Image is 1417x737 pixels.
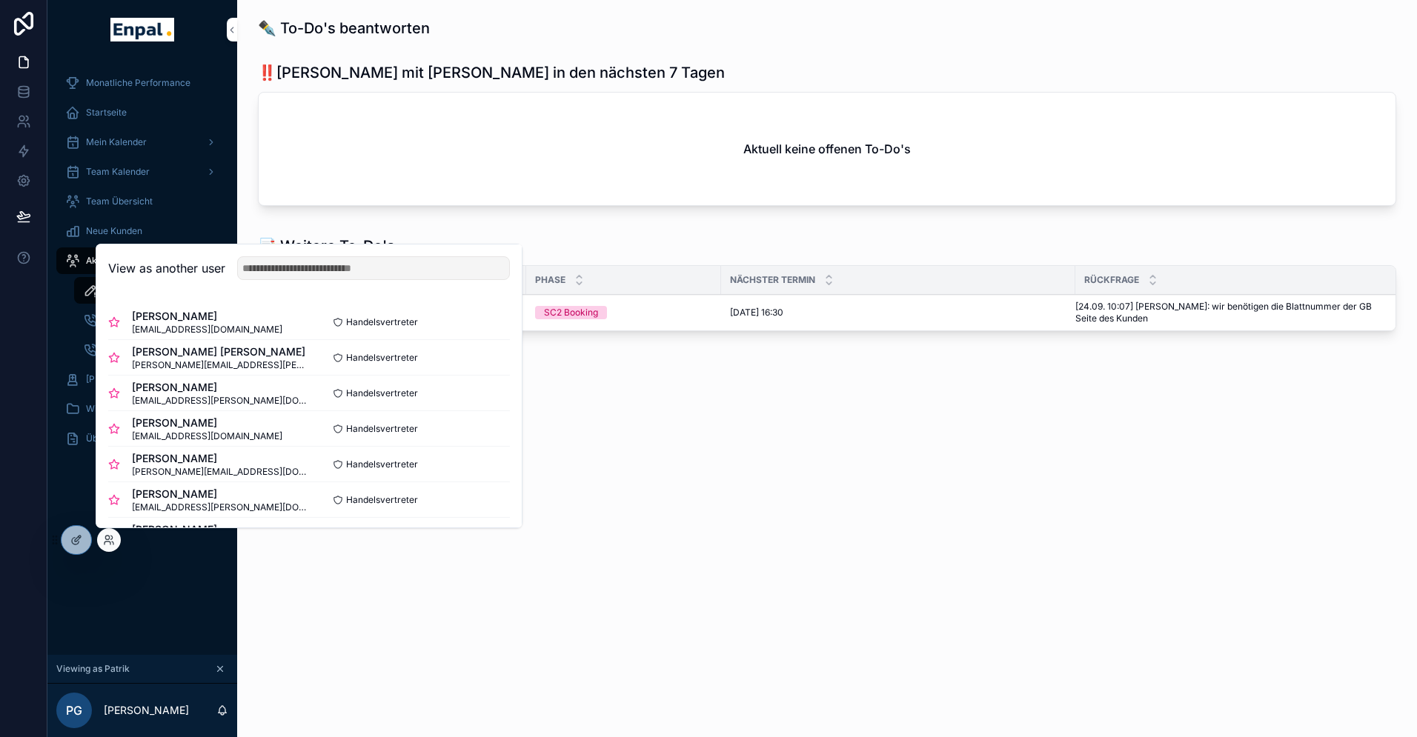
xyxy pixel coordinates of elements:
[86,77,190,89] span: Monatliche Performance
[74,336,228,363] a: Abschlusstermine buchen
[132,380,309,395] span: [PERSON_NAME]
[730,274,815,286] span: Nächster Termin
[132,344,309,359] span: [PERSON_NAME] [PERSON_NAME]
[346,387,418,399] span: Handelsvertreter
[258,62,725,83] h1: ‼️[PERSON_NAME] mit [PERSON_NAME] in den nächsten 7 Tagen
[110,18,173,41] img: App logo
[535,306,712,319] a: SC2 Booking
[56,247,228,274] a: Aktive Kunden
[132,466,309,478] span: [PERSON_NAME][EMAIL_ADDRESS][DOMAIN_NAME]
[346,352,418,364] span: Handelsvertreter
[346,316,418,328] span: Handelsvertreter
[86,373,158,385] span: [PERSON_NAME]
[132,430,282,442] span: [EMAIL_ADDRESS][DOMAIN_NAME]
[74,277,228,304] a: To-Do's beantworten
[258,236,395,256] h1: 📑 Weitere To-Do's
[104,703,189,718] p: [PERSON_NAME]
[346,494,418,506] span: Handelsvertreter
[86,255,147,267] span: Aktive Kunden
[56,188,228,215] a: Team Übersicht
[56,99,228,126] a: Startseite
[86,403,165,415] span: Wissensdatenbank
[730,307,1066,319] a: [DATE] 16:30
[132,522,309,537] span: [PERSON_NAME]
[132,309,282,324] span: [PERSON_NAME]
[66,701,82,719] span: PG
[1075,301,1388,324] a: [24.09. 10:07] [PERSON_NAME]: wir benötigen die Blattnummer der GB Seite des Kunden
[56,70,228,96] a: Monatliche Performance
[1084,274,1139,286] span: Rückfrage
[132,416,282,430] span: [PERSON_NAME]
[132,395,309,407] span: [EMAIL_ADDRESS][PERSON_NAME][DOMAIN_NAME]
[47,59,237,471] div: scrollable content
[56,366,228,393] a: [PERSON_NAME]
[56,218,228,244] a: Neue Kunden
[108,259,225,277] h2: View as another user
[56,663,130,675] span: Viewing as Patrik
[86,166,150,178] span: Team Kalender
[74,307,228,333] a: Ersttermine buchen
[86,225,142,237] span: Neue Kunden
[132,501,309,513] span: [EMAIL_ADDRESS][PERSON_NAME][DOMAIN_NAME]
[56,396,228,422] a: Wissensdatenbank
[258,18,430,39] h1: ✒️ To-Do's beantworten
[56,425,228,452] a: Über mich
[86,107,127,119] span: Startseite
[132,487,309,501] span: [PERSON_NAME]
[56,159,228,185] a: Team Kalender
[56,129,228,156] a: Mein Kalender
[132,451,309,466] span: [PERSON_NAME]
[132,359,309,371] span: [PERSON_NAME][EMAIL_ADDRESS][PERSON_NAME][DOMAIN_NAME]
[86,433,130,444] span: Über mich
[86,196,153,207] span: Team Übersicht
[743,140,911,158] h2: Aktuell keine offenen To-Do's
[86,136,147,148] span: Mein Kalender
[730,307,783,319] span: [DATE] 16:30
[544,306,598,319] div: SC2 Booking
[535,274,565,286] span: Phase
[132,324,282,336] span: [EMAIL_ADDRESS][DOMAIN_NAME]
[346,423,418,435] span: Handelsvertreter
[346,458,418,470] span: Handelsvertreter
